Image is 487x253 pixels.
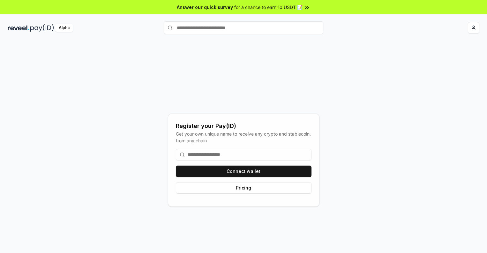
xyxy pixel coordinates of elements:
button: Connect wallet [176,166,311,177]
span: for a chance to earn 10 USDT 📝 [234,4,303,11]
div: Alpha [55,24,73,32]
div: Get your own unique name to receive any crypto and stablecoin, from any chain [176,130,311,144]
img: reveel_dark [8,24,29,32]
div: Register your Pay(ID) [176,122,311,130]
button: Pricing [176,182,311,194]
span: Answer our quick survey [177,4,233,11]
img: pay_id [30,24,54,32]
